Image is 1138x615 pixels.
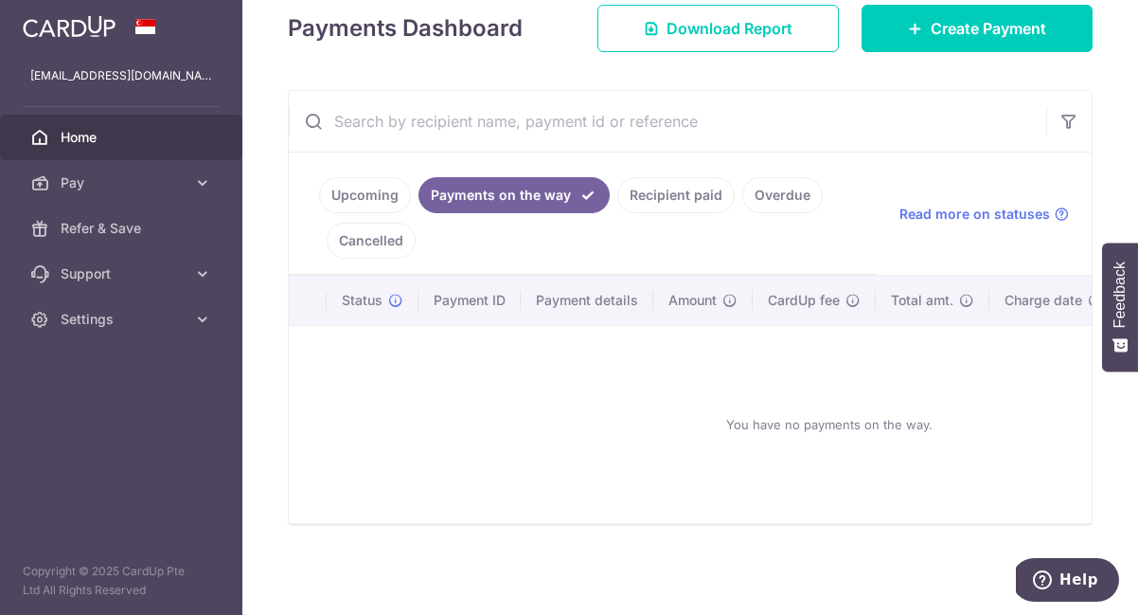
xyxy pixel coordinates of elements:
span: Charge date [1005,291,1082,310]
span: Status [342,291,382,310]
span: Download Report [667,17,792,40]
th: Payment details [521,276,653,325]
a: Recipient paid [617,177,735,213]
th: Payment ID [418,276,521,325]
span: Pay [61,173,186,192]
button: Feedback - Show survey [1102,243,1138,371]
span: Feedback [1111,262,1129,328]
a: Create Payment [862,5,1093,52]
span: Amount [668,291,717,310]
iframe: Opens a widget where you can find more information [1016,558,1119,606]
span: Total amt. [891,291,953,310]
a: Cancelled [327,223,416,259]
a: Upcoming [319,177,411,213]
h4: Payments Dashboard [288,11,523,45]
span: CardUp fee [768,291,840,310]
span: Refer & Save [61,219,186,238]
span: Home [61,128,186,147]
span: Support [61,264,186,283]
input: Search by recipient name, payment id or reference [289,91,1046,152]
span: Create Payment [931,17,1046,40]
img: CardUp [23,15,116,38]
p: [EMAIL_ADDRESS][DOMAIN_NAME] [30,66,212,85]
span: Settings [61,310,186,329]
a: Download Report [597,5,839,52]
a: Overdue [742,177,823,213]
span: Read more on statuses [899,205,1050,224]
a: Read more on statuses [899,205,1069,224]
a: Payments on the way [418,177,610,213]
